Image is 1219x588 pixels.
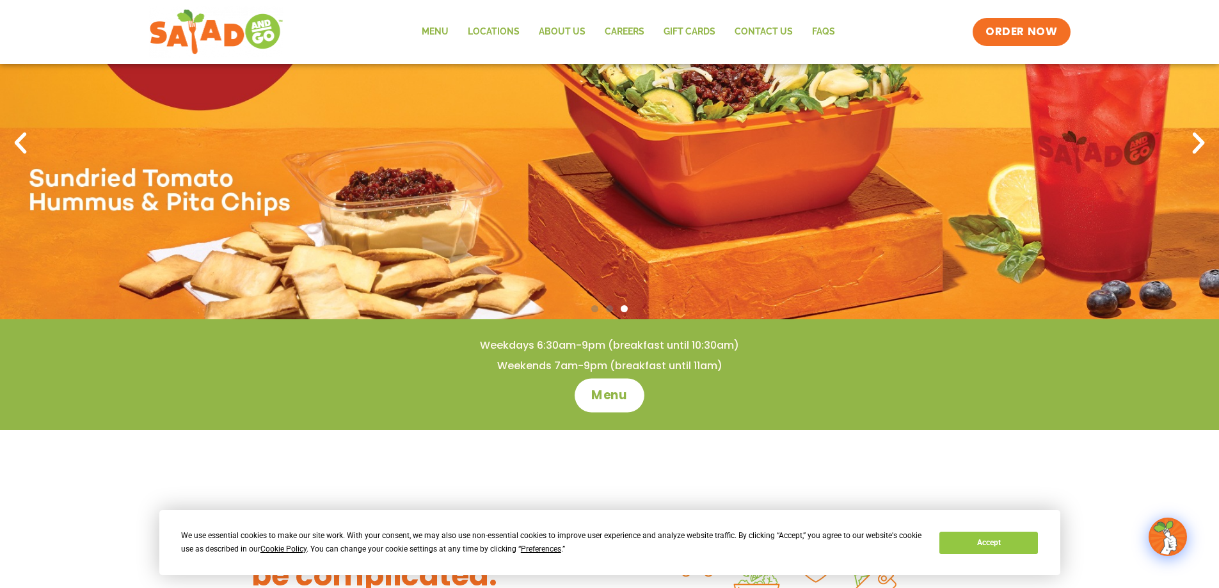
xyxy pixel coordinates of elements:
[521,544,561,553] span: Preferences
[621,305,628,312] span: Go to slide 3
[725,17,802,47] a: Contact Us
[575,378,644,412] a: Menu
[26,359,1193,373] h4: Weekends 7am-9pm (breakfast until 11am)
[529,17,595,47] a: About Us
[412,17,458,47] a: Menu
[6,129,35,157] div: Previous slide
[26,338,1193,353] h4: Weekdays 6:30am-9pm (breakfast until 10:30am)
[973,18,1070,46] a: ORDER NOW
[159,510,1060,575] div: Cookie Consent Prompt
[985,24,1057,40] span: ORDER NOW
[412,17,845,47] nav: Menu
[1150,519,1186,555] img: wpChatIcon
[939,532,1038,554] button: Accept
[1184,129,1213,157] div: Next slide
[802,17,845,47] a: FAQs
[591,387,628,404] span: Menu
[260,544,307,553] span: Cookie Policy
[458,17,529,47] a: Locations
[591,305,598,312] span: Go to slide 1
[181,529,924,556] div: We use essential cookies to make our site work. With your consent, we may also use non-essential ...
[606,305,613,312] span: Go to slide 2
[654,17,725,47] a: GIFT CARDS
[595,17,654,47] a: Careers
[149,6,284,58] img: new-SAG-logo-768×292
